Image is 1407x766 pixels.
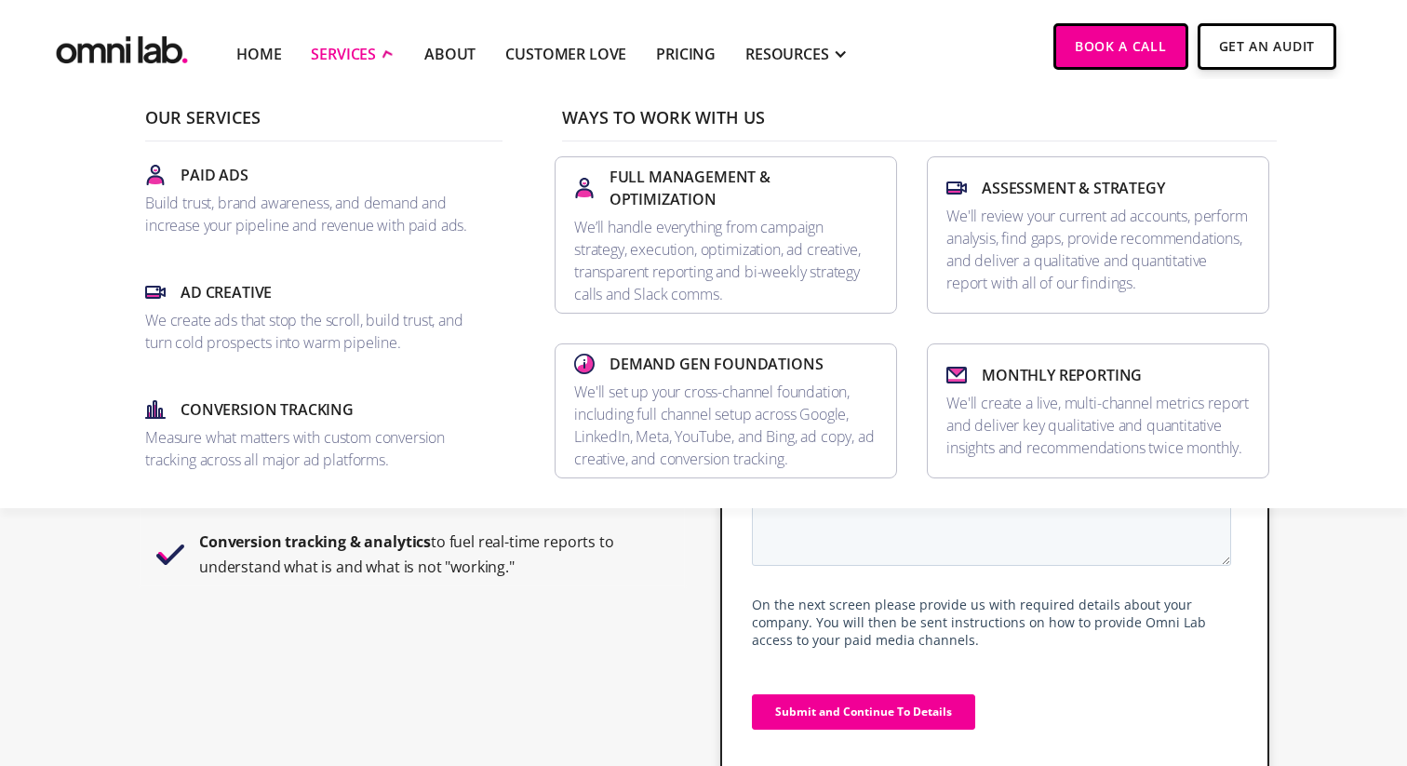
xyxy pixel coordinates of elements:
[145,109,502,141] p: Our Services
[1198,23,1336,70] a: Get An Audit
[574,216,878,305] p: We’ll handle everything from campaign strategy, execution, optimization, ad creative, transparent...
[181,164,248,186] p: Paid Ads
[610,166,878,210] p: Full Management & Optimization
[745,43,829,65] div: RESOURCES
[244,154,386,170] span: Latest Fundraising Round
[138,391,495,478] a: Conversion TrackingMeasure what matters with custom conversion tracking across all major ad platf...
[946,205,1250,294] p: We'll review your current ad accounts, perform analysis, find gaps, provide recommendations, and ...
[311,43,376,65] div: SERVICES
[138,274,495,361] a: Ad CreativeWe create ads that stop the scroll, build trust, and turn cold prospects into warm pip...
[927,156,1269,314] a: Assessment & StrategyWe'll review your current ad accounts, perform analysis, find gaps, provide ...
[138,156,495,244] a: Paid AdsBuild trust, brand awareness, and demand and increase your pipeline and revenue with paid...
[656,43,716,65] a: Pricing
[145,309,488,354] p: We create ads that stop the scroll, build trust, and turn cold prospects into warm pipeline.
[1053,23,1188,70] a: Book a Call
[562,109,1277,141] p: Ways To Work With Us
[555,156,897,314] a: Full Management & OptimizationWe’ll handle everything from campaign strategy, execution, optimiza...
[52,23,192,69] img: Omni Lab: B2B SaaS Demand Generation Agency
[52,23,192,69] a: home
[145,192,488,236] p: Build trust, brand awareness, and demand and increase your pipeline and revenue with paid ads.
[982,364,1142,386] p: Monthly Reporting
[927,343,1269,478] a: Monthly ReportingWe'll create a live, multi-channel metrics report and deliver key qualitative an...
[181,398,354,421] p: Conversion Tracking
[982,177,1165,199] p: Assessment & Strategy
[610,353,823,375] p: Demand Gen Foundations
[424,43,476,65] a: About
[244,1,301,18] span: Last name
[1072,550,1407,766] iframe: Chat Widget
[199,531,431,552] strong: Conversion tracking & analytics
[505,43,626,65] a: Customer Love
[574,381,878,470] p: We'll set up your cross-channel foundation, including full channel setup across Google, LinkedIn,...
[555,343,897,478] a: Demand Gen FoundationsWe'll set up your cross-channel foundation, including full channel setup ac...
[145,426,488,471] p: Measure what matters with custom conversion tracking across all major ad platforms.
[236,43,281,65] a: Home
[181,281,272,303] p: Ad Creative
[946,392,1250,459] p: We'll create a live, multi-channel metrics report and deliver key qualitative and quantitative in...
